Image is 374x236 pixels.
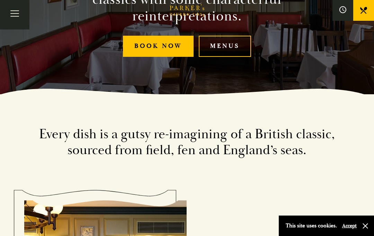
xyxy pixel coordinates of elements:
button: Close and accept [362,222,369,229]
a: Menus [199,36,251,57]
p: This site uses cookies. [286,221,337,231]
h2: Every dish is a gutsy re-imagining of a British classic, sourced from field, fen and England’s seas. [24,126,350,158]
a: Book Now [123,36,194,57]
button: Accept [342,222,357,229]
